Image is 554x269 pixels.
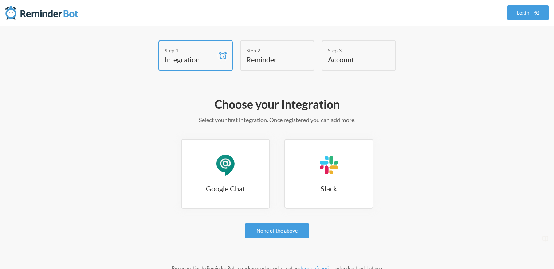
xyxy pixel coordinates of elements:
[66,97,488,112] h2: Choose your Integration
[246,47,297,54] div: Step 2
[5,5,78,20] img: Reminder Bot
[328,54,379,65] h4: Account
[165,54,216,65] h4: Integration
[285,183,373,194] h3: Slack
[328,47,379,54] div: Step 3
[182,183,269,194] h3: Google Chat
[165,47,216,54] div: Step 1
[245,223,309,238] a: None of the above
[246,54,297,65] h4: Reminder
[66,116,488,124] p: Select your first integration. Once registered you can add more.
[507,5,549,20] a: Login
